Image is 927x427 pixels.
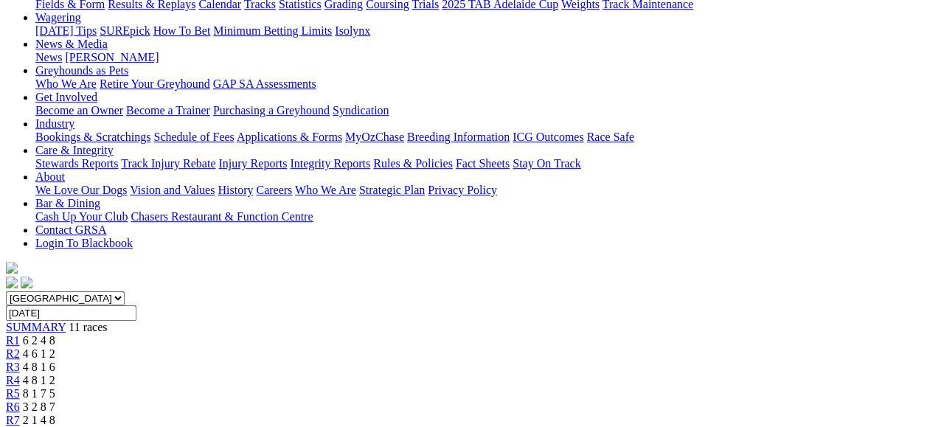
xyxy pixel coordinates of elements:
a: Careers [256,184,292,196]
div: News & Media [35,51,921,64]
a: Stay On Track [513,157,580,170]
a: Privacy Policy [428,184,497,196]
a: R7 [6,414,20,426]
a: R5 [6,387,20,400]
a: Cash Up Your Club [35,210,128,223]
div: Wagering [35,24,921,38]
a: Vision and Values [130,184,215,196]
a: R2 [6,347,20,360]
a: Greyhounds as Pets [35,64,128,77]
a: About [35,170,65,183]
img: twitter.svg [21,277,32,288]
img: logo-grsa-white.png [6,262,18,274]
a: Rules & Policies [373,157,453,170]
div: Bar & Dining [35,210,921,223]
div: Greyhounds as Pets [35,77,921,91]
span: 8 1 7 5 [23,387,55,400]
a: Care & Integrity [35,144,114,156]
span: 6 2 4 8 [23,334,55,347]
a: Applications & Forms [237,131,342,143]
a: R1 [6,334,20,347]
a: We Love Our Dogs [35,184,127,196]
a: Who We Are [35,77,97,90]
div: Industry [35,131,921,144]
span: 2 1 4 8 [23,414,55,426]
a: GAP SA Assessments [213,77,316,90]
a: Become a Trainer [126,104,210,117]
a: Purchasing a Greyhound [213,104,330,117]
a: Syndication [333,104,389,117]
span: 4 8 1 2 [23,374,55,386]
a: History [218,184,253,196]
a: R3 [6,361,20,373]
a: Integrity Reports [290,157,370,170]
a: Minimum Betting Limits [213,24,332,37]
a: MyOzChase [345,131,404,143]
a: Stewards Reports [35,157,118,170]
a: Chasers Restaurant & Function Centre [131,210,313,223]
a: ICG Outcomes [513,131,583,143]
a: [PERSON_NAME] [65,51,159,63]
a: Retire Your Greyhound [100,77,210,90]
a: Become an Owner [35,104,123,117]
input: Select date [6,305,136,321]
a: Strategic Plan [359,184,425,196]
a: SUREpick [100,24,150,37]
a: Contact GRSA [35,223,106,236]
a: Fact Sheets [456,157,510,170]
a: Isolynx [335,24,370,37]
a: [DATE] Tips [35,24,97,37]
a: News & Media [35,38,108,50]
a: Breeding Information [407,131,510,143]
a: Get Involved [35,91,97,103]
a: Wagering [35,11,81,24]
img: facebook.svg [6,277,18,288]
a: Race Safe [586,131,633,143]
a: News [35,51,62,63]
span: 4 6 1 2 [23,347,55,360]
a: Industry [35,117,74,130]
a: Bar & Dining [35,197,100,209]
div: About [35,184,921,197]
span: 11 races [69,321,107,333]
a: How To Bet [153,24,211,37]
a: Track Injury Rebate [121,157,215,170]
span: 4 8 1 6 [23,361,55,373]
a: R4 [6,374,20,386]
a: Schedule of Fees [153,131,234,143]
a: Who We Are [295,184,356,196]
div: Get Involved [35,104,921,117]
div: Care & Integrity [35,157,921,170]
a: Injury Reports [218,157,287,170]
a: SUMMARY [6,321,66,333]
span: 3 2 8 7 [23,400,55,413]
a: Login To Blackbook [35,237,133,249]
a: Bookings & Scratchings [35,131,150,143]
a: R6 [6,400,20,413]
